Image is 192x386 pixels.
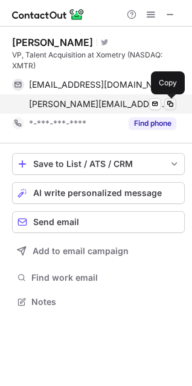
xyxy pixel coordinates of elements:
button: Send email [12,211,185,233]
span: AI write personalized message [33,188,162,198]
button: AI write personalized message [12,182,185,204]
button: Notes [12,293,185,310]
button: Find work email [12,269,185,286]
button: Reveal Button [129,117,176,129]
span: Find work email [31,272,180,283]
img: ContactOut v5.3.10 [12,7,85,22]
span: [PERSON_NAME][EMAIL_ADDRESS][PERSON_NAME][DOMAIN_NAME] [29,99,167,110]
button: save-profile-one-click [12,153,185,175]
div: Save to List / ATS / CRM [33,159,164,169]
span: [EMAIL_ADDRESS][DOMAIN_NAME] [29,79,167,90]
div: VP, Talent Acquisition at Xometry (NASDAQ: XMTR) [12,50,185,71]
span: Add to email campaign [33,246,129,256]
span: Send email [33,217,79,227]
div: [PERSON_NAME] [12,36,93,48]
button: Add to email campaign [12,240,185,262]
span: Notes [31,296,180,307]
